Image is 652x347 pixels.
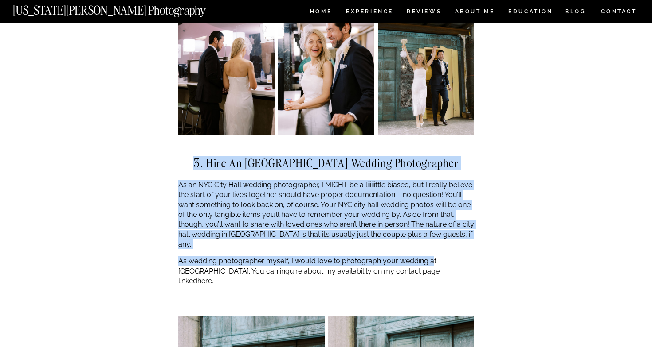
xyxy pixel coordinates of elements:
[13,4,236,12] a: [US_STATE][PERSON_NAME] Photography
[407,9,440,16] a: REVIEWS
[601,7,637,16] a: CONTACT
[308,9,334,16] a: HOME
[346,9,393,16] a: Experience
[197,277,212,285] a: here
[178,157,474,170] h2: 3. Hire an [GEOGRAPHIC_DATA] Wedding Photographer
[507,9,554,16] a: EDUCATION
[178,180,474,250] p: As an NYC City Hall wedding photographer, I MIGHT be a liiiiiittle biased, but I really believe t...
[565,9,586,16] a: BLOG
[455,9,495,16] a: ABOUT ME
[178,256,474,286] p: As wedding photographer myself, I would love to photograph your wedding at [GEOGRAPHIC_DATA]. You...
